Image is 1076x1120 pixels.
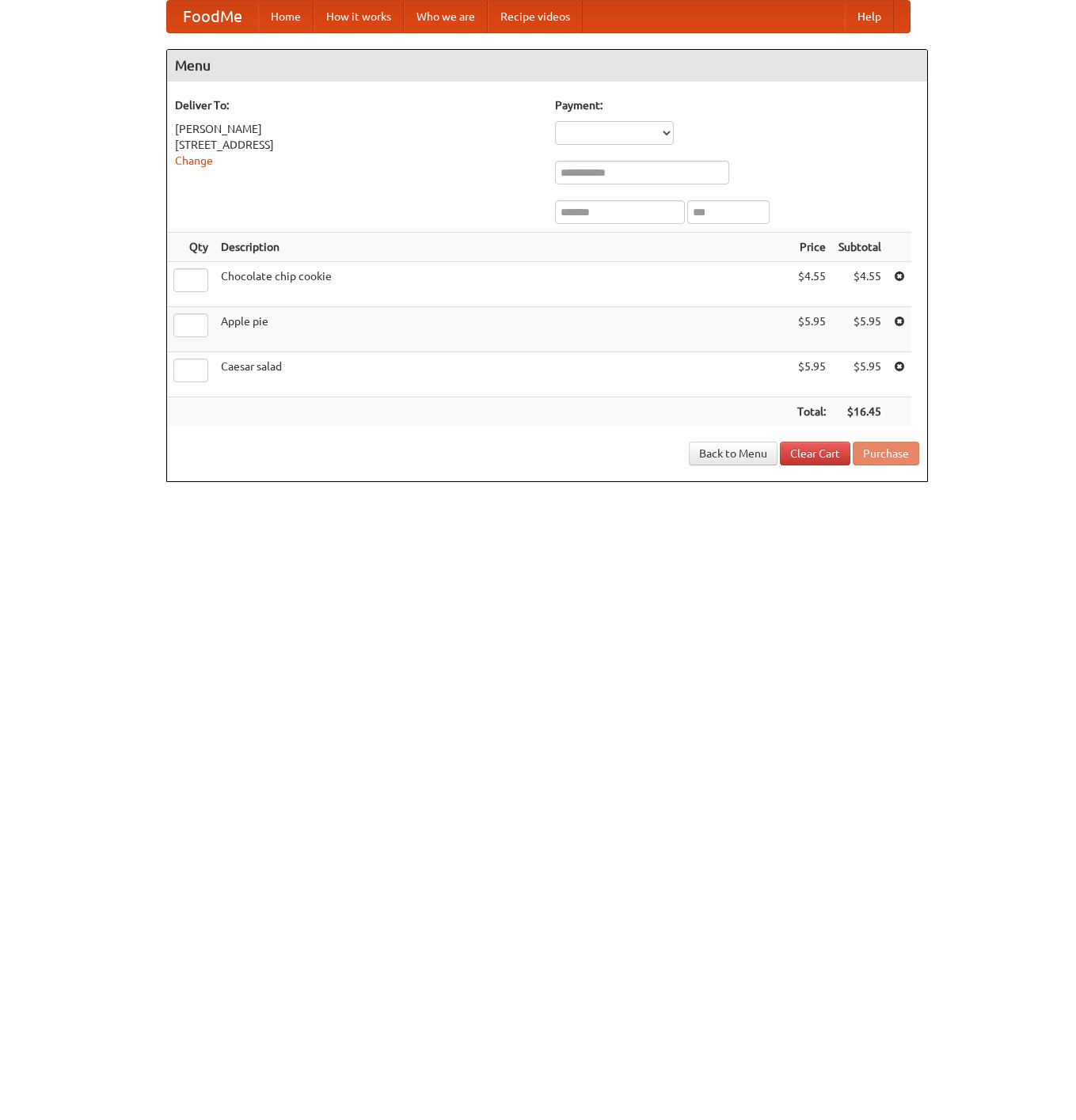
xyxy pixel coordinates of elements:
[215,352,791,397] td: Caesar salad
[791,262,832,307] td: $4.55
[314,1,404,32] a: How it works
[791,307,832,352] td: $5.95
[167,50,927,82] h4: Menu
[175,137,539,153] div: [STREET_ADDRESS]
[175,97,539,113] h5: Deliver To:
[845,1,894,32] a: Help
[791,233,832,262] th: Price
[853,442,919,465] button: Purchase
[215,233,791,262] th: Description
[215,262,791,307] td: Chocolate chip cookie
[791,397,832,427] th: Total:
[689,442,778,465] a: Back to Menu
[404,1,488,32] a: Who we are
[555,97,919,113] h5: Payment:
[167,233,215,262] th: Qty
[832,233,888,262] th: Subtotal
[832,307,888,352] td: $5.95
[215,307,791,352] td: Apple pie
[488,1,583,32] a: Recipe videos
[791,352,832,397] td: $5.95
[167,1,258,32] a: FoodMe
[780,442,850,465] a: Clear Cart
[832,352,888,397] td: $5.95
[832,397,888,427] th: $16.45
[175,121,539,137] div: [PERSON_NAME]
[832,262,888,307] td: $4.55
[258,1,314,32] a: Home
[175,154,213,167] a: Change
